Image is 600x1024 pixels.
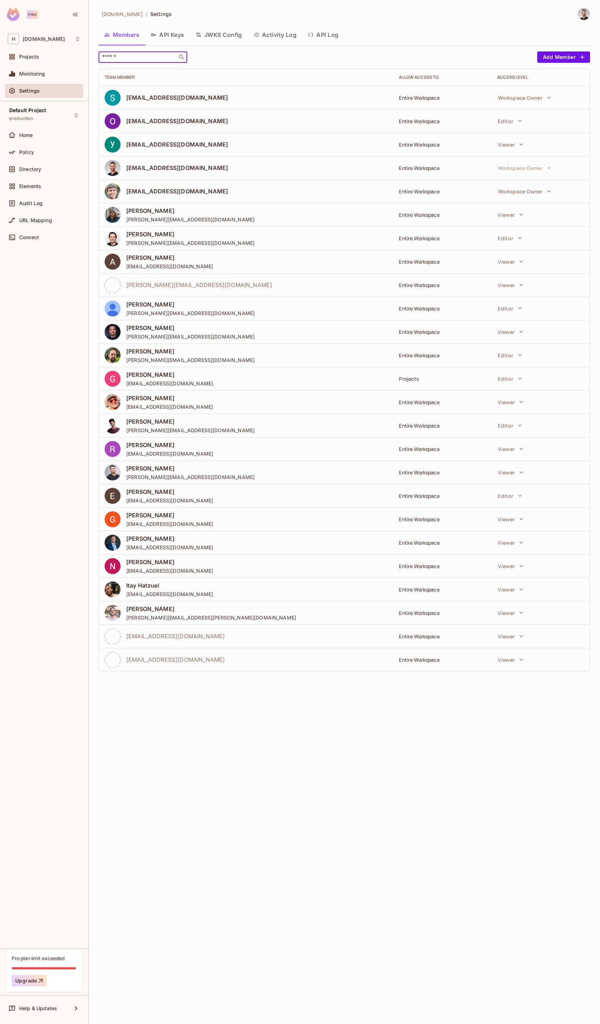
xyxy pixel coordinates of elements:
button: Editor [494,418,525,433]
button: Activity Log [248,26,302,44]
button: Viewer [494,582,527,596]
img: AItbvmnkTAPvEjX56yzhmA79DmitvqqwzU2IzoyPKsD0=s96-c [105,90,121,106]
div: Allow Access to [399,75,486,80]
div: Access Level [497,75,584,80]
span: [PERSON_NAME][EMAIL_ADDRESS][DOMAIN_NAME] [126,333,255,340]
div: Entire Workspace [399,329,486,335]
span: [PERSON_NAME][EMAIL_ADDRESS][DOMAIN_NAME] [126,240,255,246]
img: ACg8ocKogkjsgvuVd_oLxKT8AIvr4J9nPWODsrT4HYK3L9j4=s96-c [105,254,121,270]
span: [PERSON_NAME] [126,324,255,332]
span: [EMAIL_ADDRESS][DOMAIN_NAME] [126,567,213,574]
img: ACg8ocIYN18Nj_usRr9OQq1PjvaDSmZVLoqhl9d7O_Xro-FdFfKmuAw=s96-c [105,324,121,340]
div: Entire Workspace [399,469,486,476]
span: [PERSON_NAME] [126,418,255,425]
span: [EMAIL_ADDRESS][DOMAIN_NAME] [126,117,228,125]
span: Default Project [9,108,46,113]
span: [EMAIL_ADDRESS][DOMAIN_NAME] [126,450,213,457]
span: [PERSON_NAME] [126,535,213,543]
span: [PERSON_NAME] [126,441,213,449]
button: Workspace Owner [494,184,555,198]
span: [EMAIL_ADDRESS][DOMAIN_NAME] [126,94,228,101]
button: Workspace Owner [494,161,555,175]
span: Audit Log [19,200,43,206]
button: Viewer [494,465,527,479]
img: ALV-UjXIJpwjtALqwdjnkZU_NxGTAqkemub9vNxOlDGobGiRqd9cmV_egF39WvU3kuWgWL-WWX1WYn40aHWYMTw0TI4jzpru7... [105,301,121,316]
div: Entire Workspace [399,492,486,499]
img: ACg8ocIC9uew_ZO0bK501q2PC9WT-PA9WzM-Yoy8ykoRpqdp8D82Ocw=s96-c [105,605,121,621]
div: Entire Workspace [399,211,486,218]
span: [PERSON_NAME][EMAIL_ADDRESS][PERSON_NAME][DOMAIN_NAME] [126,614,296,621]
span: [EMAIL_ADDRESS][DOMAIN_NAME] [126,187,228,195]
button: Viewer [494,606,527,620]
span: [PERSON_NAME][EMAIL_ADDRESS][DOMAIN_NAME] [126,357,255,363]
div: Pro plan limit exceeded [12,955,65,962]
span: Directory [19,166,41,172]
button: Workspace Owner [494,90,555,105]
img: ACg8ocKSnyE1ALDypxC0wnWDXMlrYUUTUvCa_Dvh-JZWAgkfdNLMsTk=s96-c [105,535,121,551]
button: Viewer [494,278,527,292]
span: [EMAIL_ADDRESS][DOMAIN_NAME] [126,521,213,527]
button: Editor [494,348,525,362]
img: ACg8ocJWK-VZWpSsTZnNyv_HaAYiaOW1AQfllGxIWviFL4mM=s96-c [105,230,121,246]
div: Entire Workspace [399,118,486,125]
button: Members [99,26,145,44]
span: Projects [19,54,39,60]
div: Entire Workspace [399,422,486,429]
span: Workspace: honeycombinsurance.com [23,36,65,42]
img: ACg8ocKTXnhTPRClHj9QCjiYHfDdeCpMKyM-6s9faGj5fji5YPpc7Sg=s96-c [105,394,121,410]
span: [PERSON_NAME] [126,511,213,519]
span: Help & Updates [19,1006,57,1011]
button: Viewer [494,325,527,339]
button: Viewer [494,395,527,409]
div: Entire Workspace [399,258,486,265]
button: API Keys [145,26,190,44]
span: Elements [19,183,41,189]
button: Viewer [494,208,527,222]
button: JWKS Config [190,26,248,44]
span: Connect [19,235,39,240]
span: [EMAIL_ADDRESS][DOMAIN_NAME] [126,380,213,387]
button: Editor [494,231,525,245]
div: Entire Workspace [399,188,486,195]
img: AAcHTtdnbY566iO8QkeURSJGH7d4Y0ergaRqVmLRZGynppGn=s96-c [105,371,121,387]
div: Entire Workspace [399,656,486,663]
img: ACg8ocJp5q4OcSX7Xr2JjbXnj5y9GB5ALWE4z52UU_YK9WOV4Q=s96-c [105,347,121,363]
button: Editor [494,371,525,386]
span: [PERSON_NAME][EMAIL_ADDRESS][DOMAIN_NAME] [126,310,255,316]
span: [PERSON_NAME] [126,558,213,566]
button: Viewer [494,254,527,269]
span: H [8,34,19,44]
img: ACg8ocLAKn3YTEUqKJqMWC7HtQV3szRUfVQtBc3YlUONoqQ4jul4yA=s96-c [105,558,121,574]
button: Viewer [494,442,527,456]
span: [PERSON_NAME][EMAIL_ADDRESS][DOMAIN_NAME] [126,281,272,289]
span: [DOMAIN_NAME] [101,11,143,17]
span: Itay Hatzuel [126,582,213,589]
div: Entire Workspace [399,235,486,242]
span: [PERSON_NAME][EMAIL_ADDRESS][DOMAIN_NAME] [126,427,255,434]
div: Entire Workspace [399,610,486,616]
button: Viewer [494,559,527,573]
img: AATXAJzS6gsjQeVl7YjDsVewb3XPWsjY2_483gzyhqVq=s96-c [105,113,121,129]
span: Monitoring [19,71,45,77]
img: ACg8ocIE87nXTqAGuSR4MJouEBQMr3cUmVI_qF10bISr2pW290SQmA=s96-c [105,441,121,457]
img: ACg8ocLeXnhTssMP2H8fHUbwgkGkanAOadC9SK2DYOAbAh09tOnsZg=s96-c [105,488,121,504]
img: ACg8ocJkbo_0-nNuUyr-i2ZKY1ws_KeYpQ5DzmOy5h-Z0ZT1JZCsTQ=s96-c [105,582,121,598]
div: Entire Workspace [399,539,486,546]
span: [EMAIL_ADDRESS][DOMAIN_NAME] [126,497,213,504]
img: ACg8ocLtFBK8zQwqkUBTNzTrVBGL4Kzi7AL8Otvqm9rX1Eg3464QPMg=s96-c [105,418,121,434]
span: [EMAIL_ADDRESS][DOMAIN_NAME] [126,263,213,270]
div: Entire Workspace [399,399,486,406]
span: [EMAIL_ADDRESS][DOMAIN_NAME] [126,403,213,410]
span: [EMAIL_ADDRESS][DOMAIN_NAME] [126,141,228,148]
span: URL Mapping [19,218,52,223]
div: Entire Workspace [399,94,486,101]
button: Viewer [494,653,527,667]
button: Viewer [494,512,527,526]
img: AItbvmnN-cxJzNJJBN7JHwwCFGEA7-FHoyGT5Vp_X3_w=s96-c [105,137,121,153]
div: Entire Workspace [399,141,486,148]
img: AATXAJxfMjgZ_sjyZu3diBTpa5sDRGg1-95ufPJpbR-B=s96-c [105,160,121,176]
div: Team Member [105,75,388,80]
div: Entire Workspace [399,446,486,452]
button: Add Member [537,51,590,63]
span: [EMAIL_ADDRESS][DOMAIN_NAME] [126,632,225,640]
